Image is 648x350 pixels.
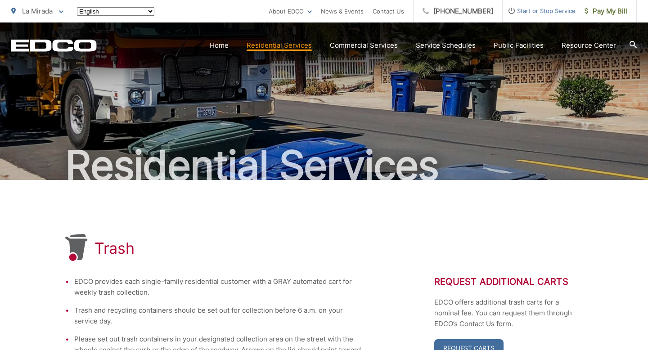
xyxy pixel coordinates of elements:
[77,7,154,16] select: Select a language
[434,297,583,329] p: EDCO offers additional trash carts for a nominal fee. You can request them through EDCO’s Contact...
[562,40,616,51] a: Resource Center
[494,40,544,51] a: Public Facilities
[585,6,627,17] span: Pay My Bill
[210,40,229,51] a: Home
[94,239,135,257] h1: Trash
[22,7,53,15] span: La Mirada
[74,305,362,327] li: Trash and recycling containers should be set out for collection before 6 a.m. on your service day.
[11,39,97,52] a: EDCD logo. Return to the homepage.
[373,6,404,17] a: Contact Us
[330,40,398,51] a: Commercial Services
[74,276,362,298] li: EDCO provides each single-family residential customer with a GRAY automated cart for weekly trash...
[11,143,637,188] h2: Residential Services
[269,6,312,17] a: About EDCO
[434,276,583,287] h2: Request Additional Carts
[416,40,476,51] a: Service Schedules
[321,6,364,17] a: News & Events
[247,40,312,51] a: Residential Services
